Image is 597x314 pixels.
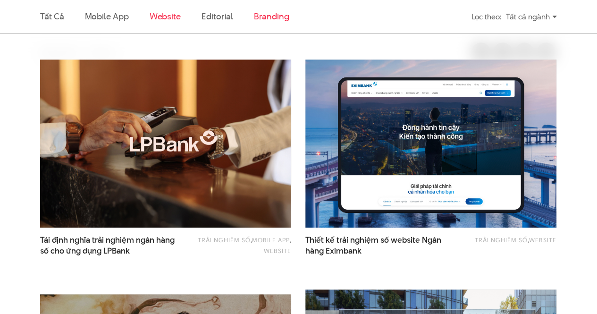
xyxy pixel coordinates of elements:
[150,10,181,22] a: Website
[252,236,290,244] a: Mobile app
[471,8,501,25] div: Lọc theo:
[305,59,556,228] img: Eximbank Website Portal
[40,10,64,22] a: Tất cả
[264,246,291,255] a: Website
[84,10,128,22] a: Mobile app
[191,235,291,256] div: , ,
[305,235,444,256] a: Thiết kế trải nghiệm số website Ngânhàng Eximbank
[506,8,557,25] div: Tất cả ngành
[40,235,178,256] a: Tái định nghĩa trải nghiệm ngân hàngsố cho ứng dụng LPBank
[305,246,362,256] span: hàng Eximbank
[254,10,289,22] a: Branding
[40,246,130,256] span: số cho ứng dụng LPBank
[456,235,556,252] div: ,
[202,10,233,22] a: Editorial
[475,236,528,244] a: Trải nghiệm số
[40,59,291,228] img: LPBank Thumb
[40,235,178,256] span: Tái định nghĩa trải nghiệm ngân hàng
[198,236,251,244] a: Trải nghiệm số
[529,236,556,244] a: Website
[305,235,444,256] span: Thiết kế trải nghiệm số website Ngân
